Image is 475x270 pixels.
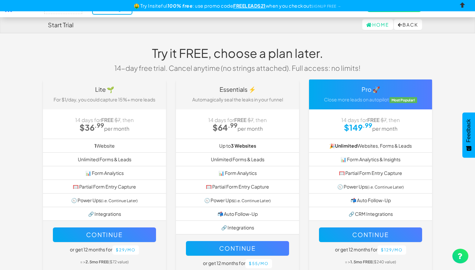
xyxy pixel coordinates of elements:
li: 📬 Auto Follow-Up [176,207,299,221]
li: 🔗 Integrations [43,207,166,221]
small: per month [372,125,397,132]
h4: Lite 🌱 [48,86,161,93]
span: Close more leads on autopilot [324,96,389,102]
h5: or get 12 months for [53,245,156,255]
li: 🔗 CRM Integrations [309,207,432,221]
b: 100% free [167,3,193,9]
strong: FREE [101,117,113,123]
sup: .99 [363,121,372,129]
li: 🕥 Power Ups [176,193,299,207]
h1: Try it FREE, choose a plan later. [109,47,366,60]
strike: $7 [114,117,120,123]
span: 14 days for , then [208,117,267,123]
li: Website [43,139,166,153]
strike: $7 [381,117,386,123]
h4: Pro 🚀 [314,86,427,93]
h5: or get 12 months for [186,259,289,268]
li: Unlimited Forms & Leads [176,152,299,166]
button: Continue [186,241,289,256]
button: Continue [319,227,422,242]
li: 🕥 Power Ups [43,193,166,207]
span: Most Popular! [390,97,417,103]
strong: $36 [79,122,104,132]
small: = > ($72 value) [80,259,129,264]
li: 🕥 Power Ups [309,180,432,194]
li: 📬 Auto Follow-Up [309,193,432,207]
p: Automagically seal the leaks in your funnel [181,96,294,103]
button: Feedback - Show survey [462,112,475,158]
a: Home [362,19,393,30]
h4: Start Trial [48,22,74,28]
small: per month [104,125,129,132]
strong: Unlimited [335,143,357,149]
small: (i.e. Continue Later) [101,198,138,203]
span: 14 days for , then [341,117,400,123]
li: 📊 Form Analytics & Insights [309,152,432,166]
b: 3 Websites [231,143,256,149]
p: 14-day free trial. Cancel anytime (no strings attached). Full access: no limits! [109,63,366,73]
h5: or get 12 months for [319,245,422,255]
li: Up to [176,139,299,153]
li: 🥅 Partial Form Entry Capture [309,166,432,180]
b: 2.5mo FREE [85,259,108,264]
small: (i.e. Continue Later) [367,185,404,190]
strong: FREE [367,117,380,123]
h4: Essentials ⚡ [181,86,294,93]
strong: $64 [213,122,237,132]
small: = > ($240 value) [345,259,396,264]
button: $129/mo [378,245,406,255]
span: Feedback [466,119,472,142]
p: For $1/day, you could capture 15%+ more leads [48,96,161,103]
li: 🎉 Websites, Forms & Leads [309,139,432,153]
u: FREELEADS21 [233,3,266,9]
button: Continue [53,227,156,242]
li: 🥅 Partial Form Entry Capture [176,180,299,194]
button: Back [394,19,422,30]
strong: $149 [344,122,372,132]
sup: .99 [94,121,104,129]
b: 1 [94,143,96,149]
a: SIGNUP FREE → [311,4,341,8]
small: (i.e. Continue Later) [234,198,271,203]
sup: .99 [228,121,237,129]
small: per month [237,125,263,132]
button: $29/mo [112,245,139,255]
strong: FREE [234,117,246,123]
li: 🥅 Partial Form Entry Capture [43,180,166,194]
li: Unlimited Forms & Leads [43,152,166,166]
span: 14 days for , then [75,117,134,123]
li: 📊 Form Analytics [176,166,299,180]
button: $55/mo [245,259,272,268]
li: 🔗 Integrations [176,220,299,234]
li: 📊 Form Analytics [43,166,166,180]
b: 1.5mo FREE [350,259,373,264]
strike: $7 [247,117,253,123]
